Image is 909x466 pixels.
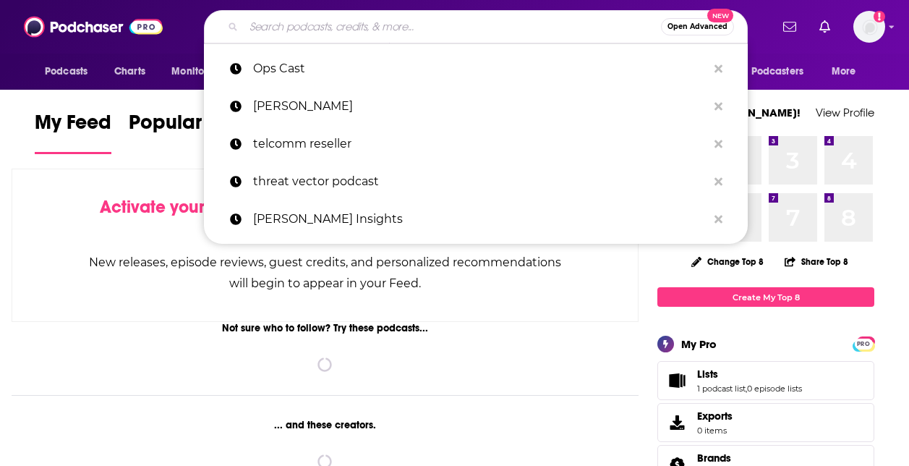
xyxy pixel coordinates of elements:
img: User Profile [853,11,885,43]
a: 1 podcast list [697,384,746,394]
a: threat vector podcast [204,163,748,200]
p: threat vector podcast [253,163,707,200]
button: Share Top 8 [784,247,849,276]
a: Lists [697,368,802,381]
div: My Pro [681,337,717,351]
button: open menu [35,58,106,85]
a: View Profile [816,106,874,119]
p: Ops Cast [253,50,707,88]
span: , [746,384,747,394]
button: open menu [161,58,242,85]
span: Activate your Feed [100,196,248,218]
div: by following Podcasts, Creators, Lists, and other Users! [85,197,566,239]
span: Exports [662,412,691,433]
a: telcomm reseller [204,125,748,163]
span: Logged in as Shift_2 [853,11,885,43]
span: New [707,9,733,22]
div: Search podcasts, credits, & more... [204,10,748,43]
span: My Feed [35,110,111,143]
span: Podcasts [45,62,88,82]
span: Exports [697,410,733,423]
span: 0 items [697,425,733,436]
button: open menu [821,58,874,85]
div: Not sure who to follow? Try these podcasts... [12,322,639,334]
a: My Feed [35,110,111,154]
a: Brands [697,452,738,465]
p: mitch lieberman [253,88,707,125]
a: Create My Top 8 [657,287,874,307]
div: ... and these creators. [12,419,639,431]
a: Exports [657,403,874,442]
div: New releases, episode reviews, guest credits, and personalized recommendations will begin to appe... [85,252,566,294]
span: Brands [697,452,731,465]
a: Charts [105,58,154,85]
span: Lists [657,361,874,400]
img: Podchaser - Follow, Share and Rate Podcasts [24,13,163,41]
a: Popular Feed [129,110,252,154]
a: Show notifications dropdown [777,14,802,39]
span: Popular Feed [129,110,252,143]
span: For Podcasters [734,62,803,82]
input: Search podcasts, credits, & more... [244,15,661,38]
a: [PERSON_NAME] [204,88,748,125]
p: Ayna Insights [253,200,707,238]
span: Charts [114,62,145,82]
a: PRO [855,338,872,349]
span: More [832,62,856,82]
button: open menu [725,58,824,85]
button: Change Top 8 [683,253,772,271]
button: Open AdvancedNew [661,18,734,35]
a: Show notifications dropdown [814,14,836,39]
span: Lists [697,368,718,381]
span: Open Advanced [667,23,727,30]
p: telcomm reseller [253,125,707,163]
span: Monitoring [171,62,223,82]
button: Show profile menu [853,11,885,43]
a: 0 episode lists [747,384,802,394]
a: Ops Cast [204,50,748,88]
a: Lists [662,370,691,391]
a: [PERSON_NAME] Insights [204,200,748,238]
svg: Add a profile image [874,11,885,22]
